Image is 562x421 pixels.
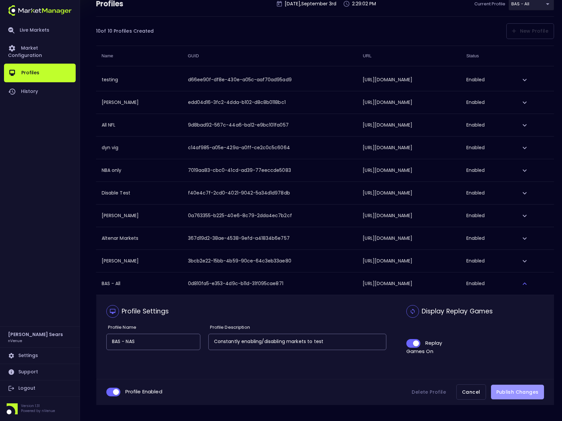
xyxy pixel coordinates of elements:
span: Enabled [466,235,485,241]
th: Altenar Markets [96,227,183,249]
th: All NFL [96,114,183,136]
a: Market Configuration [4,39,76,64]
p: Current Profile [474,1,505,7]
td: [URL][DOMAIN_NAME] [357,91,461,114]
button: expand row [519,188,530,199]
th: URL [357,46,461,66]
span: Replay Games On [406,339,442,355]
td: [URL][DOMAIN_NAME] [357,227,461,249]
th: GUID [183,46,358,66]
span: Enabled [466,76,485,83]
th: testing [96,69,183,91]
label: Profile Description [208,324,250,331]
td: 367d19d2-38ae-4538-9efd-a41834b6e757 [183,227,358,249]
span: Enabled [466,167,485,174]
a: Logout [4,380,76,396]
a: Profiles [4,64,76,82]
td: [URL][DOMAIN_NAME] [357,250,461,272]
button: expand row [519,74,530,86]
span: Enabled [466,190,485,196]
th: NBA only [96,159,183,182]
td: [URL][DOMAIN_NAME] [357,159,461,182]
td: 9d8bad92-567c-44a6-ba12-e9bc101fa057 [183,114,358,136]
td: [URL][DOMAIN_NAME] [357,114,461,136]
div: Display Replay Games [422,307,493,316]
th: dyn vig [96,137,183,159]
h2: [PERSON_NAME] Sears [8,331,63,338]
td: [URL][DOMAIN_NAME] [357,69,461,91]
th: Disable Test [96,182,183,204]
td: edd04d16-3fc2-4dda-b102-d8c8b0118bc1 [183,91,358,114]
div: Version 1.31Powered by nVenue [4,403,76,414]
p: Powered by nVenue [21,408,55,413]
span: Enabled [466,212,485,219]
span: Profile Enabled [125,388,162,395]
a: History [4,82,76,101]
td: c14af985-a05e-429a-a0ff-ce2c0c5c6064 [183,137,358,159]
button: expand row [519,97,530,108]
th: Status [461,46,514,66]
td: [URL][DOMAIN_NAME] [357,137,461,159]
div: Profile Settings [122,307,169,316]
button: expand row [519,255,530,267]
span: Enabled [466,144,485,151]
td: f40e4c7f-2cd0-4021-9042-5a34d1d978db [183,182,358,204]
th: BAS - All [96,272,183,295]
button: expand row [519,210,530,221]
p: [DATE] , September 3 rd [285,0,336,7]
h3: nVenue [8,338,22,343]
button: expand row [519,278,530,289]
span: Enabled [466,280,485,287]
p: Version 1.31 [21,403,55,408]
th: [PERSON_NAME] [96,91,183,114]
td: 0a763355-b225-40e6-8c79-2dda4ec7b2cf [183,205,358,227]
td: [URL][DOMAIN_NAME] [357,205,461,227]
th: [PERSON_NAME] [96,205,183,227]
span: Enabled [466,99,485,106]
label: Profile Name [106,324,136,331]
p: 2:29:02 PM [352,0,376,7]
button: expand row [519,165,530,176]
button: Cancel [456,384,486,400]
td: 7019aa83-cbc0-41cd-ad39-77eeccde5083 [183,159,358,182]
button: Publish Changes [491,385,544,400]
th: Name [96,46,183,66]
img: logo [8,5,72,16]
span: Enabled [466,122,485,128]
a: Live Markets [4,22,76,39]
td: 0d810fa5-e353-4d9c-b11d-31f095cae871 [183,272,358,295]
th: [PERSON_NAME] [96,250,183,272]
button: expand row [519,120,530,131]
a: Settings [4,348,76,364]
button: expand row [519,233,530,244]
button: Delete Profile [406,385,451,400]
td: [URL][DOMAIN_NAME] [357,182,461,204]
td: d66ee90f-df8e-430e-a05c-aaf70ad95ad9 [183,69,358,91]
span: Enabled [466,257,485,264]
table: collapsible table [96,46,554,405]
td: [URL][DOMAIN_NAME] [357,272,461,295]
div: 10 of 10 Profiles Created [96,27,154,35]
button: expand row [519,142,530,154]
td: 3bcb2e22-15bb-4b59-90ce-64c3eb33ae80 [183,250,358,272]
a: Support [4,364,76,380]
